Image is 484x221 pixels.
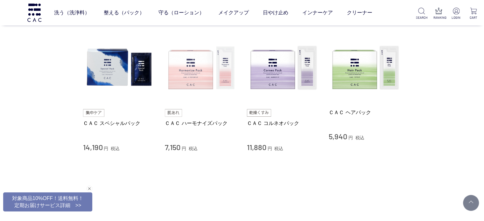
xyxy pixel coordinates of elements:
[247,142,266,152] span: 11,880
[347,4,372,22] a: クリーナー
[54,4,90,22] a: 洗う（洗浄料）
[468,8,479,20] a: CART
[247,32,319,104] img: ＣＡＣ コルネオパック
[451,15,462,20] p: LOGIN
[329,32,401,104] img: ＣＡＣ ヘアパック
[189,146,198,151] span: 税込
[302,4,333,22] a: インナーケア
[104,146,108,151] span: 円
[111,146,120,151] span: 税込
[267,146,272,151] span: 円
[165,109,182,117] img: 肌あれ
[274,146,283,151] span: 税込
[158,4,204,22] a: 守る（ローション）
[329,109,401,116] a: ＣＡＣ ヘアパック
[218,4,249,22] a: メイクアップ
[165,32,237,104] img: ＣＡＣ ハーモナイズパック
[247,120,319,127] a: ＣＡＣ コルネオパック
[348,135,353,140] span: 円
[83,142,103,152] span: 14,190
[433,15,445,20] p: RANKING
[83,109,105,117] img: 集中ケア
[451,8,462,20] a: LOGIN
[83,32,156,104] img: ＣＡＣ スペシャルパック
[416,15,427,20] p: SEARCH
[165,120,237,127] a: ＣＡＣ ハーモナイズパック
[416,8,427,20] a: SEARCH
[433,8,445,20] a: RANKING
[104,4,144,22] a: 整える（パック）
[468,15,479,20] p: CART
[165,142,180,152] span: 7,150
[329,132,347,141] span: 5,940
[26,3,42,22] img: logo
[263,4,288,22] a: 日やけ止め
[355,135,364,140] span: 税込
[247,109,271,117] img: 乾燥くすみ
[83,120,156,127] a: ＣＡＣ スペシャルパック
[182,146,186,151] span: 円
